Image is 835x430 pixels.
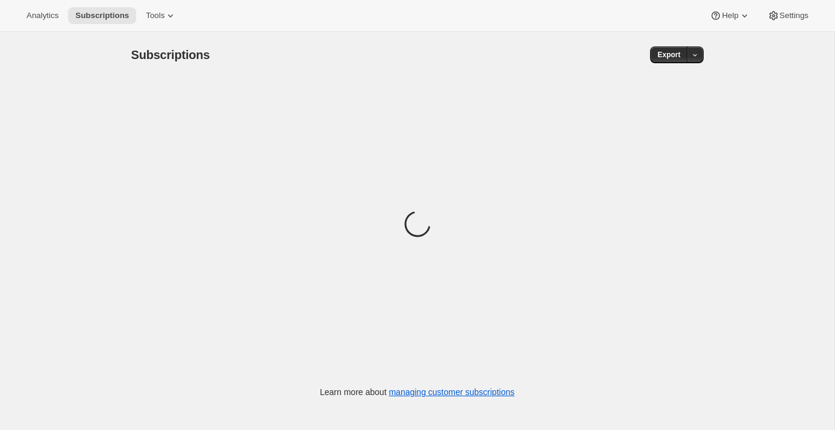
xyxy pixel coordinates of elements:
span: Export [657,50,680,60]
button: Help [702,7,757,24]
button: Tools [139,7,184,24]
button: Export [650,46,687,63]
a: managing customer subscriptions [389,387,514,397]
span: Help [722,11,738,20]
span: Tools [146,11,164,20]
span: Settings [780,11,808,20]
button: Subscriptions [68,7,136,24]
span: Subscriptions [131,48,210,61]
span: Analytics [27,11,58,20]
button: Analytics [19,7,66,24]
span: Subscriptions [75,11,129,20]
p: Learn more about [320,386,514,398]
button: Settings [760,7,816,24]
